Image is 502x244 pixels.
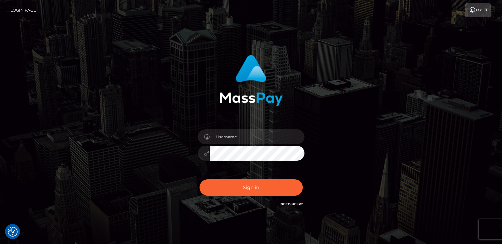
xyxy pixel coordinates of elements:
input: Username... [210,129,304,144]
img: MassPay Login [220,55,283,106]
img: Revisit consent button [8,227,18,237]
button: Consent Preferences [8,227,18,237]
a: Need Help? [280,202,303,206]
a: Login Page [10,3,36,17]
a: Login [465,3,491,17]
button: Sign in [200,179,303,196]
